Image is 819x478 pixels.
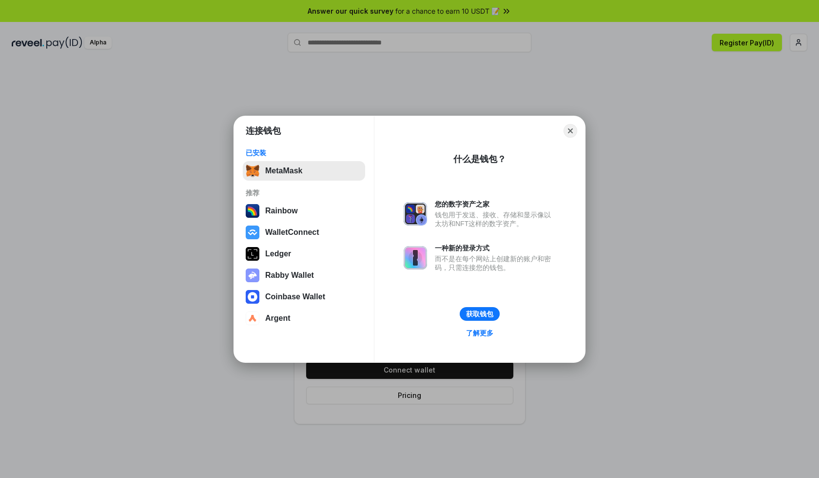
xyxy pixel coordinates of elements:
[243,201,365,221] button: Rainbow
[246,164,259,178] img: svg+xml,%3Csvg%20fill%3D%22none%22%20height%3D%2233%22%20viewBox%3D%220%200%2035%2033%22%20width%...
[243,244,365,264] button: Ledger
[243,161,365,181] button: MetaMask
[404,202,427,226] img: svg+xml,%3Csvg%20xmlns%3D%22http%3A%2F%2Fwww.w3.org%2F2000%2Fsvg%22%20fill%3D%22none%22%20viewBox...
[246,312,259,325] img: svg+xml,%3Csvg%20width%3D%2228%22%20height%3D%2228%22%20viewBox%3D%220%200%2028%2028%22%20fill%3D...
[246,269,259,282] img: svg+xml,%3Csvg%20xmlns%3D%22http%3A%2F%2Fwww.w3.org%2F2000%2Fsvg%22%20fill%3D%22none%22%20viewBox...
[435,254,556,272] div: 而不是在每个网站上创建新的账户和密码，只需连接您的钱包。
[243,287,365,307] button: Coinbase Wallet
[265,271,314,280] div: Rabby Wallet
[243,223,365,242] button: WalletConnect
[265,207,298,215] div: Rainbow
[265,314,291,323] div: Argent
[243,309,365,328] button: Argent
[246,148,362,157] div: 已安装
[246,290,259,304] img: svg+xml,%3Csvg%20width%3D%2228%22%20height%3D%2228%22%20viewBox%3D%220%200%2028%2028%22%20fill%3D...
[435,210,556,228] div: 钱包用于发送、接收、存储和显示像以太坊和NFT这样的数字资产。
[435,200,556,208] div: 您的数字资产之家
[265,166,302,175] div: MetaMask
[265,249,291,258] div: Ledger
[564,124,577,138] button: Close
[453,153,506,165] div: 什么是钱包？
[246,204,259,218] img: svg+xml,%3Csvg%20width%3D%22120%22%20height%3D%22120%22%20viewBox%3D%220%200%20120%20120%22%20fil...
[404,246,427,270] img: svg+xml,%3Csvg%20xmlns%3D%22http%3A%2F%2Fwww.w3.org%2F2000%2Fsvg%22%20fill%3D%22none%22%20viewBox...
[460,307,500,321] button: 获取钱包
[246,226,259,239] img: svg+xml,%3Csvg%20width%3D%2228%22%20height%3D%2228%22%20viewBox%3D%220%200%2028%2028%22%20fill%3D...
[466,329,493,337] div: 了解更多
[246,247,259,261] img: svg+xml,%3Csvg%20xmlns%3D%22http%3A%2F%2Fwww.w3.org%2F2000%2Fsvg%22%20width%3D%2228%22%20height%3...
[246,125,281,137] h1: 连接钱包
[460,327,499,339] a: 了解更多
[265,228,319,237] div: WalletConnect
[435,244,556,252] div: 一种新的登录方式
[466,310,493,318] div: 获取钱包
[246,188,362,197] div: 推荐
[265,292,325,301] div: Coinbase Wallet
[243,266,365,285] button: Rabby Wallet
